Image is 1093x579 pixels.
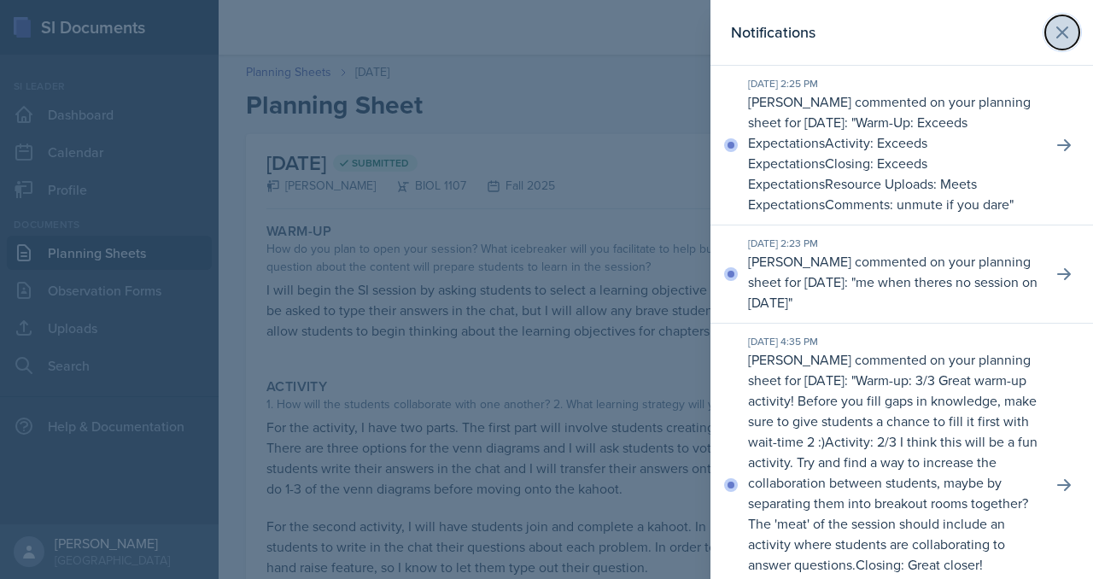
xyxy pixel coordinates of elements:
[748,272,1037,312] p: me when theres no session on [DATE]
[748,113,967,152] p: Warm-Up: Exceeds Expectations
[748,236,1038,251] div: [DATE] 2:23 PM
[748,76,1038,91] div: [DATE] 2:25 PM
[748,334,1038,349] div: [DATE] 4:35 PM
[748,91,1038,214] p: [PERSON_NAME] commented on your planning sheet for [DATE]: " "
[748,371,1037,451] p: Warm-up: 3/3 Great warm-up activity! Before you fill gaps in knowledge, make sure to give student...
[748,133,927,173] p: Activity: Exceeds Expectations
[825,195,1009,213] p: Comments: unmute if you dare
[748,174,977,213] p: Resource Uploads: Meets Expectations
[748,251,1038,313] p: [PERSON_NAME] commented on your planning sheet for [DATE]: " "
[748,154,927,193] p: Closing: Exceeds Expectations
[748,432,1037,574] p: Activity: 2/3 I think this will be a fun activity. Try and find a way to increase the collaborati...
[731,20,815,44] h2: Notifications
